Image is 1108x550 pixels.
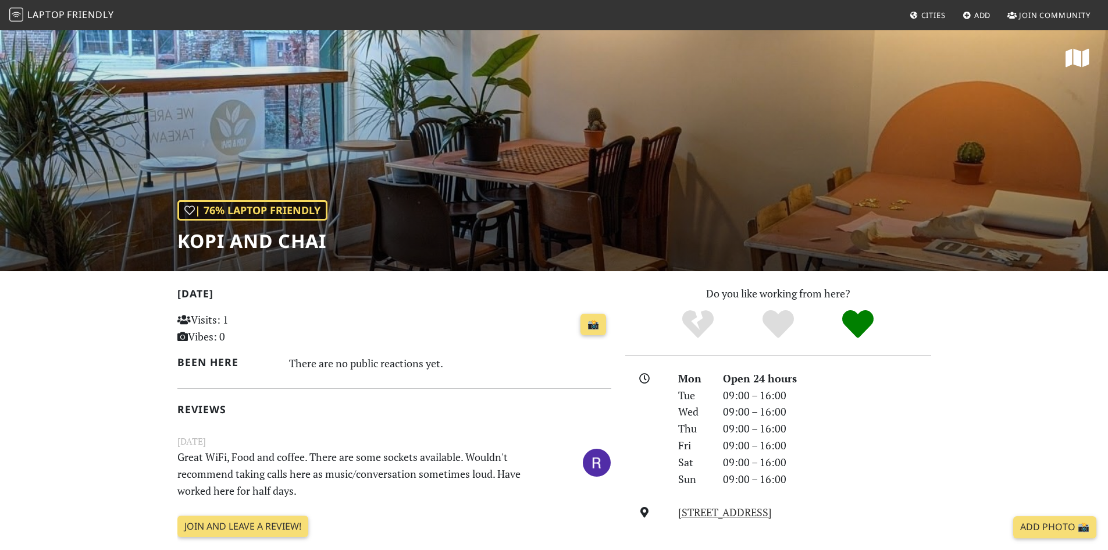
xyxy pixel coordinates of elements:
[177,200,327,221] div: | 76% Laptop Friendly
[583,455,611,469] span: Romy Poole
[974,10,991,20] span: Add
[716,437,938,454] div: 09:00 – 16:00
[1003,5,1095,26] a: Join Community
[716,387,938,404] div: 09:00 – 16:00
[170,449,544,499] p: Great WiFi, Food and coffee. There are some sockets available. Wouldn't recommend taking calls he...
[716,370,938,387] div: Open 24 hours
[170,434,618,449] small: [DATE]
[177,356,276,368] h2: Been here
[177,288,611,304] h2: [DATE]
[9,8,23,22] img: LaptopFriendly
[678,505,772,519] a: [STREET_ADDRESS]
[1019,10,1091,20] span: Join Community
[177,230,327,252] h1: Kopi and Chai
[27,8,65,21] span: Laptop
[671,454,715,471] div: Sat
[658,308,738,340] div: No
[921,10,946,20] span: Cities
[716,454,938,471] div: 09:00 – 16:00
[671,437,715,454] div: Fri
[716,471,938,488] div: 09:00 – 16:00
[716,420,938,437] div: 09:00 – 16:00
[818,308,898,340] div: Definitely!
[580,314,606,336] a: 📸
[671,370,715,387] div: Mon
[1013,516,1096,538] a: Add Photo 📸
[905,5,950,26] a: Cities
[671,387,715,404] div: Tue
[177,311,313,345] p: Visits: 1 Vibes: 0
[177,516,308,538] a: Join and leave a review!
[671,403,715,420] div: Wed
[738,308,818,340] div: Yes
[716,403,938,420] div: 09:00 – 16:00
[289,354,611,372] div: There are no public reactions yet.
[67,8,113,21] span: Friendly
[625,285,931,302] p: Do you like working from here?
[671,420,715,437] div: Thu
[177,403,611,416] h2: Reviews
[9,5,114,26] a: LaptopFriendly LaptopFriendly
[958,5,996,26] a: Add
[583,449,611,477] img: 2401-romy.jpg
[671,471,715,488] div: Sun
